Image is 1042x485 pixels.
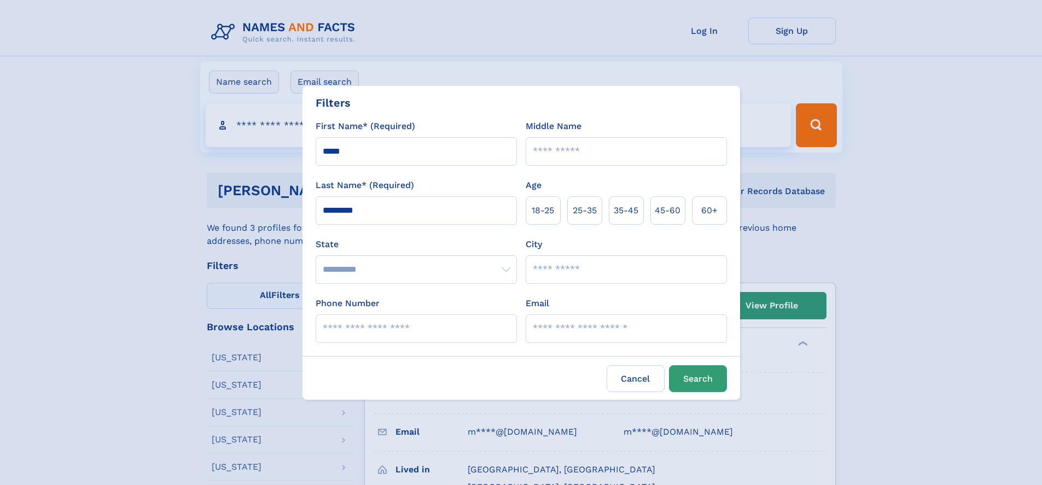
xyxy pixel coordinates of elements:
label: Email [526,297,549,310]
div: Filters [316,95,351,111]
button: Search [669,365,727,392]
label: Last Name* (Required) [316,179,414,192]
span: 60+ [701,204,718,217]
label: Middle Name [526,120,581,133]
span: 45‑60 [655,204,680,217]
span: 35‑45 [614,204,638,217]
label: Age [526,179,542,192]
label: State [316,238,517,251]
label: Cancel [607,365,665,392]
label: City [526,238,542,251]
span: 25‑35 [573,204,597,217]
label: Phone Number [316,297,380,310]
span: 18‑25 [532,204,554,217]
label: First Name* (Required) [316,120,415,133]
